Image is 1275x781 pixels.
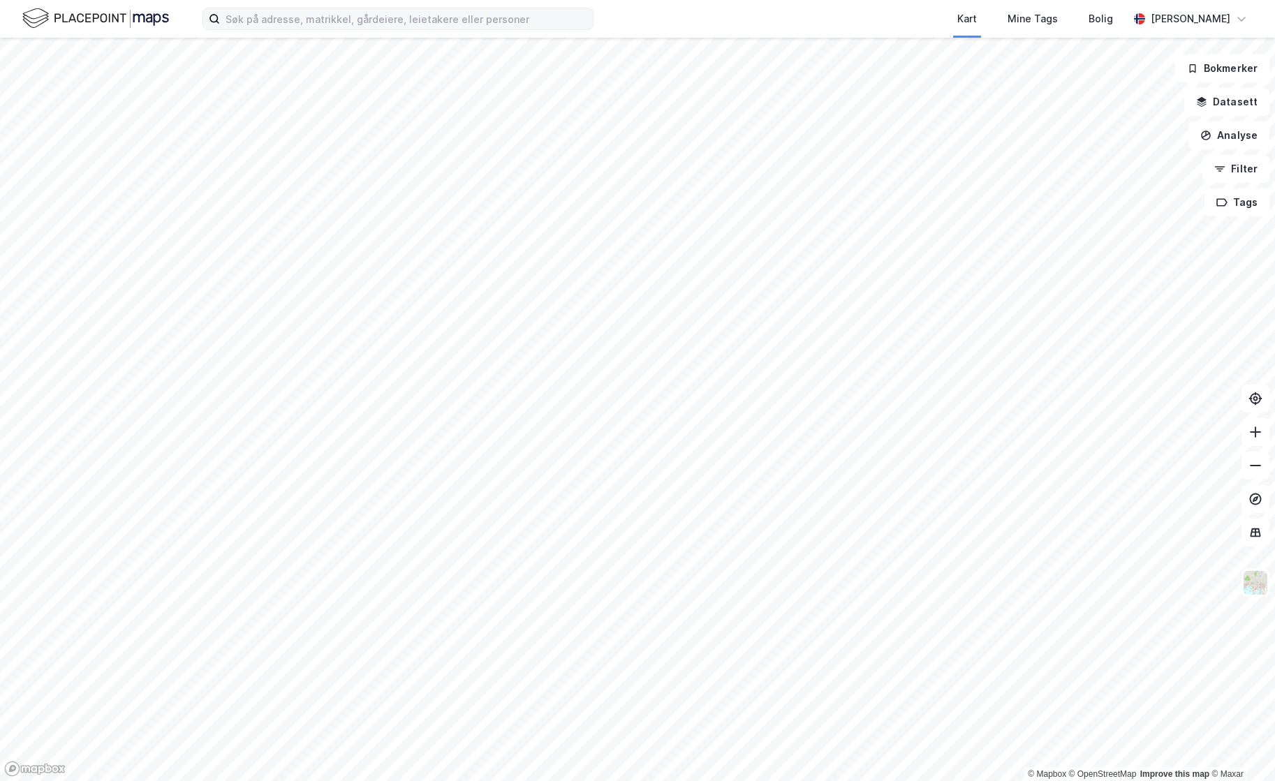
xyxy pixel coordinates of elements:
button: Filter [1202,155,1269,183]
a: Mapbox [1028,769,1066,779]
div: Mine Tags [1008,10,1058,27]
div: Bolig [1089,10,1113,27]
div: Kontrollprogram for chat [1205,714,1275,781]
iframe: Chat Widget [1205,714,1275,781]
button: Tags [1204,188,1269,216]
div: Kart [957,10,977,27]
a: OpenStreetMap [1069,769,1137,779]
button: Datasett [1184,88,1269,116]
button: Bokmerker [1175,54,1269,82]
a: Mapbox homepage [4,761,66,777]
img: Z [1242,570,1269,596]
div: [PERSON_NAME] [1151,10,1230,27]
img: logo.f888ab2527a4732fd821a326f86c7f29.svg [22,6,169,31]
button: Analyse [1188,121,1269,149]
input: Søk på adresse, matrikkel, gårdeiere, leietakere eller personer [220,8,593,29]
a: Improve this map [1140,769,1209,779]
